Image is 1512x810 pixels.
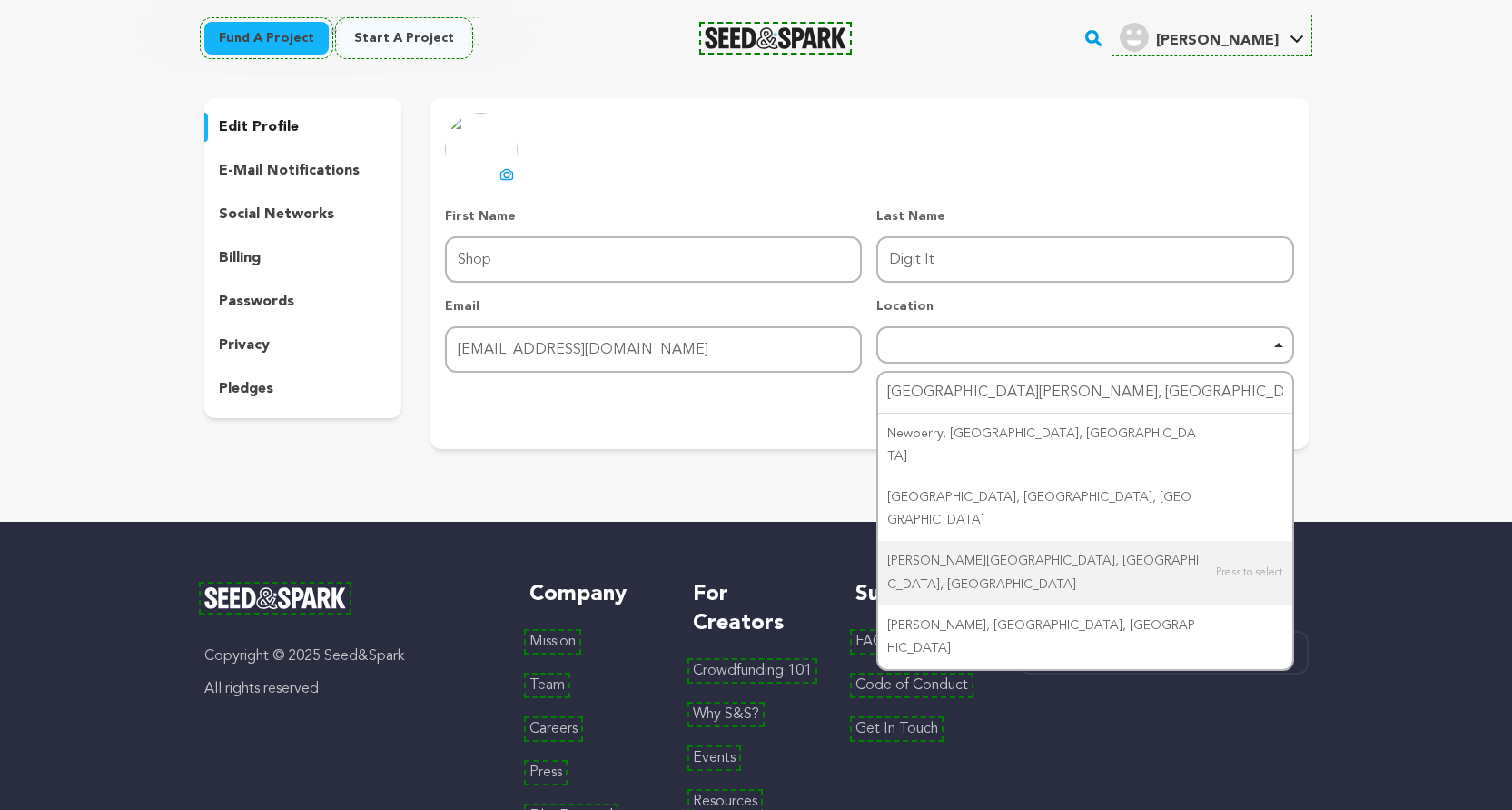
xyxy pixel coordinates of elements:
[693,664,812,678] a: Crowdfunding 101
[529,765,562,780] a: Press
[693,580,819,638] h5: For Creators
[876,236,1293,283] input: Last Name
[705,27,847,49] a: Seed&Spark Homepage
[855,678,968,693] a: Code of Conduct
[219,160,360,182] p: e-mail notifications
[878,414,1291,477] div: Newberry, [GEOGRAPHIC_DATA], [GEOGRAPHIC_DATA]
[878,605,1291,669] div: [PERSON_NAME], [GEOGRAPHIC_DATA], [GEOGRAPHIC_DATA]
[219,116,299,138] p: edit profile
[693,795,757,809] a: Resources
[204,113,402,142] button: edit profile
[529,678,565,693] a: Team
[876,297,1293,315] p: Location
[445,236,862,283] input: First Name
[445,326,862,373] input: Email
[529,635,576,649] a: Mission
[705,27,847,49] img: Seed&Spark Logo Dark Mode
[693,707,759,722] a: Why S&S?
[693,751,736,765] a: Events
[1116,19,1308,52] a: Devin D.'s Profile
[855,580,982,609] h5: Support
[219,204,334,225] p: social networks
[878,373,1291,414] input: Start typing...
[1120,23,1279,52] div: Devin D.'s Profile
[1156,34,1279,48] span: [PERSON_NAME]
[204,678,494,700] p: All rights reserved
[204,587,494,609] a: Seed&Spark Homepage
[204,287,402,316] button: passwords
[878,541,1291,605] div: [PERSON_NAME][GEOGRAPHIC_DATA], [GEOGRAPHIC_DATA], [GEOGRAPHIC_DATA]
[445,207,862,225] p: First Name
[529,722,578,736] a: Careers
[855,722,938,736] a: Get In Touch
[855,635,890,649] a: FAQs
[219,291,294,313] p: passwords
[219,335,270,356] p: privacy
[529,580,656,609] h5: Company
[876,207,1293,225] p: Last Name
[204,375,402,404] button: pledges
[204,645,494,667] p: Copyright © 2025 Seed&Spark
[219,378,273,400] p: pledges
[1116,19,1308,57] span: Devin D.'s Profile
[204,200,402,229] button: social networks
[878,477,1291,541] div: [GEOGRAPHIC_DATA], [GEOGRAPHIC_DATA], [GEOGRAPHIC_DATA]
[204,156,402,185] button: e-mail notifications
[204,244,402,273] button: billing
[219,247,261,269] p: billing
[1120,23,1149,52] img: user.png
[340,22,469,55] a: Start a project
[204,331,402,360] button: privacy
[204,587,347,609] img: Seed&Spark Logo
[204,22,329,55] a: Fund a project
[445,297,862,315] p: Email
